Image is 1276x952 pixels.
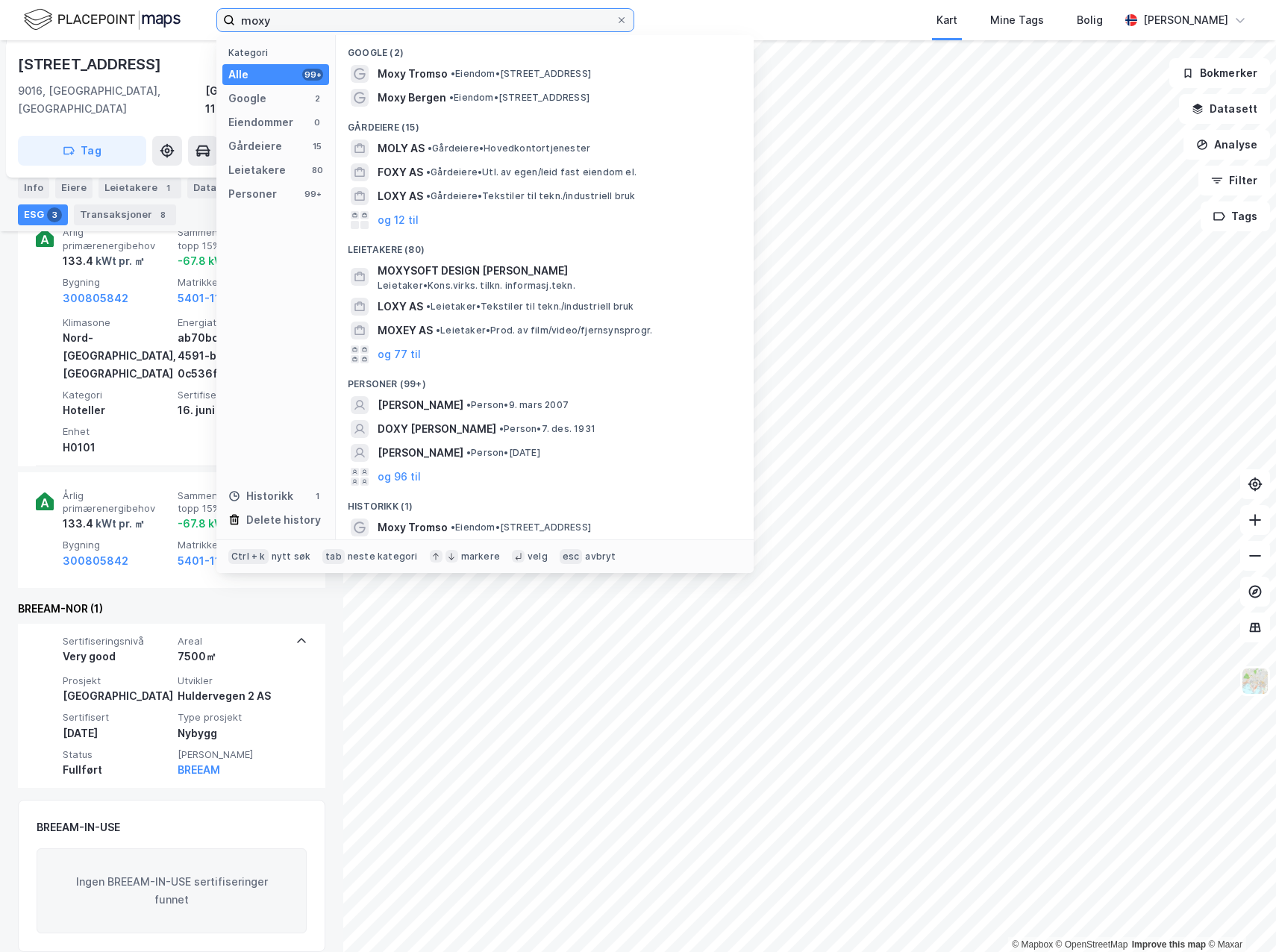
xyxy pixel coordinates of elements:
div: Historikk [228,487,293,505]
button: og 12 til [378,211,419,229]
div: Eiendommer [228,113,293,131]
span: Sertifisert [63,711,172,724]
div: kWt pr. ㎡ [93,515,145,533]
div: 1 [160,181,175,195]
span: Sertifisert [178,389,287,401]
div: 16. juni 2023 [178,401,287,419]
span: DOXY [PERSON_NAME] [378,420,496,438]
span: • [428,143,432,154]
div: ESG [18,204,68,225]
span: Leietaker • Prod. av film/video/fjernsynsprogr. [436,325,652,336]
span: Moxy Tromso [378,519,448,536]
div: Personer [228,185,277,203]
div: Hoteller [63,401,172,419]
button: Tags [1201,201,1270,231]
span: MOLY AS [378,140,425,157]
div: Transaksjoner [74,204,176,225]
span: • [499,423,504,434]
span: LOXY AS [378,187,423,205]
span: [PERSON_NAME] [178,748,287,761]
div: 133.4 [63,252,145,270]
span: Sertifiseringsnivå [63,635,172,648]
input: Søk på adresse, matrikkel, gårdeiere, leietakere eller personer [235,9,616,31]
div: Personer (99+) [336,366,754,393]
div: Kategori [228,47,329,58]
div: H0101 [63,439,172,457]
div: Gårdeiere (15) [336,110,754,137]
button: Bokmerker [1169,58,1270,88]
span: • [426,166,431,178]
span: Matrikkel [178,539,287,551]
span: Leietaker • Tekstiler til tekn./industriell bruk [426,301,634,313]
div: nytt søk [272,551,311,563]
div: Historikk (1) [336,489,754,516]
div: 3 [47,207,62,222]
button: og 77 til [378,345,421,363]
div: Bolig [1077,11,1103,29]
a: OpenStreetMap [1056,939,1128,950]
div: 8 [155,207,170,222]
span: [PERSON_NAME] [378,396,463,414]
div: -67.8 kWt pr. ㎡ [178,515,257,533]
span: Sammenlignet med topp 15% [178,226,287,252]
span: Person • 7. des. 1931 [499,423,595,435]
div: [DATE] [63,724,172,742]
div: Kart [936,11,957,29]
div: Fullført [63,761,172,779]
button: BREEAM [178,761,220,779]
span: Eiendom • [STREET_ADDRESS] [451,522,591,533]
div: BREEAM-IN-USE [37,818,120,836]
div: Very good [63,648,172,666]
span: • [466,447,471,458]
div: Mine Tags [990,11,1044,29]
span: Sammenlignet med topp 15% [178,489,287,516]
span: Eiendom • [STREET_ADDRESS] [449,92,589,104]
div: velg [528,551,548,563]
div: Gårdeiere [228,137,282,155]
div: 133.4 [63,515,145,533]
div: tab [322,549,345,564]
div: markere [461,551,500,563]
div: neste kategori [348,551,418,563]
div: 2 [311,93,323,104]
span: FOXY AS [378,163,423,181]
span: Person • [DATE] [466,447,540,459]
div: Nybygg [178,724,287,742]
span: Utvikler [178,674,287,687]
span: Areal [178,635,287,648]
div: Leietakere [228,161,286,179]
div: esc [560,549,583,564]
span: Gårdeiere • Tekstiler til tekn./industriell bruk [426,190,635,202]
span: • [449,92,454,103]
span: Moxy Bergen [378,89,446,107]
div: avbryt [585,551,616,563]
div: Alle [228,66,248,84]
button: Analyse [1183,130,1270,160]
span: Person • 9. mars 2007 [466,399,569,411]
button: Filter [1198,166,1270,195]
div: Huldervegen 2 AS [178,687,287,705]
button: 300805842 [63,289,128,307]
div: [GEOGRAPHIC_DATA], 118/1016 [205,82,325,118]
span: Klimasone [63,316,172,329]
div: 99+ [302,188,323,200]
button: og 96 til [378,468,421,486]
div: 7500㎡ [178,648,287,666]
div: [STREET_ADDRESS] [18,52,164,76]
span: • [466,399,471,410]
button: 5401-118-1016-0-0 [178,552,284,570]
span: Gårdeiere • Utl. av egen/leid fast eiendom el. [426,166,637,178]
span: • [436,325,440,336]
div: -67.8 kWt pr. ㎡ [178,252,257,270]
div: Google [228,90,266,107]
span: LOXY AS [378,298,423,316]
span: Leietaker • Kons.virks. tilkn. informasj.tekn. [378,280,575,292]
span: Matrikkel [178,276,287,289]
span: • [426,301,431,312]
span: • [451,68,455,79]
span: MOXEY AS [378,322,433,339]
div: Eiere [55,178,93,198]
div: Datasett [187,178,261,198]
span: • [451,522,455,533]
div: Leietakere [98,178,181,198]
